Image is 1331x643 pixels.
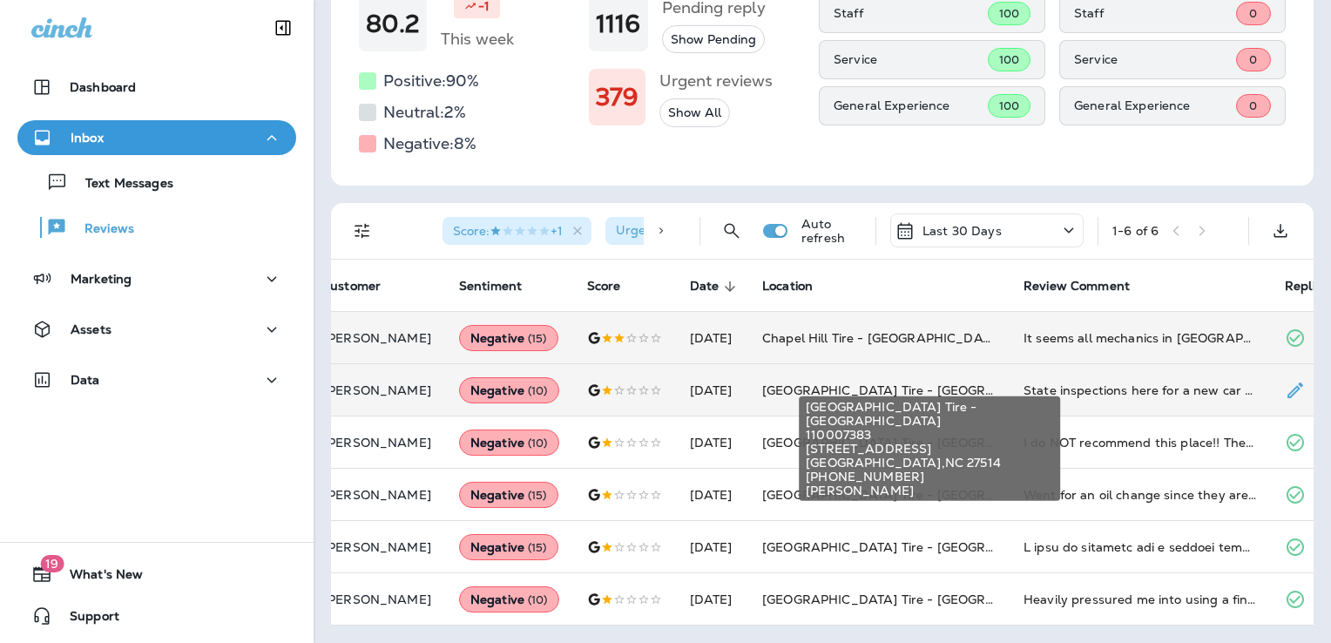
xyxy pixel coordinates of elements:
span: Sentiment [459,279,522,294]
td: [DATE] [676,364,749,416]
h5: Urgent reviews [659,67,773,95]
span: ( 10 ) [528,436,548,450]
div: Heavily pressured me into using a finance application that added 60% to my cost, with no warning.... [1024,591,1257,608]
span: Customer [321,279,381,294]
div: Negative [459,586,559,613]
span: ( 15 ) [528,331,547,346]
button: Search Reviews [714,213,749,248]
div: Negative [459,377,559,403]
td: [DATE] [676,573,749,626]
p: Text Messages [68,176,173,193]
span: What's New [52,567,143,588]
h5: Positive: 90 % [383,67,479,95]
span: 100 [999,6,1019,21]
span: Score [587,279,621,294]
button: Support [17,599,296,633]
span: ( 10 ) [528,592,548,607]
p: Last 30 Days [922,224,1002,238]
p: Staff [1074,6,1236,20]
p: General Experience [834,98,988,112]
div: I do NOT recommend this place!! They don’t honor their own coupons [1024,434,1257,451]
p: Marketing [71,272,132,286]
p: Auto refresh [801,217,861,245]
span: [STREET_ADDRESS] [806,442,1053,456]
p: [PERSON_NAME] [323,436,431,450]
p: [PERSON_NAME] [323,540,431,554]
td: [DATE] [676,521,749,573]
h5: Negative: 8 % [383,130,476,158]
div: Negative [459,325,558,351]
button: Reviews [17,209,296,246]
div: Went for an oil change since they are close by and had a coupon for an oil change special that th... [1024,486,1257,504]
div: Urgent:true [605,217,716,245]
button: Dashboard [17,70,296,105]
p: Service [1074,52,1236,66]
h1: 80.2 [366,10,420,38]
p: Data [71,373,100,387]
button: Assets [17,312,296,347]
span: [GEOGRAPHIC_DATA] Tire - [GEOGRAPHIC_DATA] [762,487,1072,503]
span: ( 10 ) [528,383,548,398]
div: State inspections here for a new car costed me $750 last year and $740 this year. I don’t think I... [1024,382,1257,399]
span: [GEOGRAPHIC_DATA] , NC 27514 [806,456,1053,470]
p: Service [834,52,988,66]
p: [PERSON_NAME] [323,592,431,606]
h1: 379 [596,83,638,112]
button: Show Pending [662,25,765,54]
span: 100 [999,98,1019,113]
h5: Neutral: 2 % [383,98,466,126]
span: Score : +1 [453,223,563,239]
span: [GEOGRAPHIC_DATA] Tire - [GEOGRAPHIC_DATA] [762,382,1072,398]
button: Marketing [17,261,296,296]
p: General Experience [1074,98,1236,112]
span: Score [587,279,644,294]
span: Urgent : true [616,222,687,238]
button: Data [17,362,296,397]
div: It seems all mechanics in NC cannot fix anything unless they do Diagnostics...And to change a cyl... [1024,329,1257,347]
span: Replied [1285,279,1330,294]
p: Inbox [71,131,104,145]
span: 0 [1249,52,1257,67]
div: 1 - 6 of 6 [1112,224,1159,238]
td: [DATE] [676,312,749,364]
span: Chapel Hill Tire - [GEOGRAPHIC_DATA] [762,330,1003,346]
span: [GEOGRAPHIC_DATA] Tire - [GEOGRAPHIC_DATA] [762,435,1072,450]
span: 19 [40,555,64,572]
span: 0 [1249,6,1257,21]
span: Review Comment [1024,279,1130,294]
div: Negative [459,482,558,508]
span: 0 [1249,98,1257,113]
p: Dashboard [70,80,136,94]
button: Inbox [17,120,296,155]
span: [PHONE_NUMBER] [806,470,1053,484]
button: Export as CSV [1263,213,1298,248]
td: [DATE] [676,416,749,469]
button: Filters [345,213,380,248]
span: ( 15 ) [528,488,547,503]
p: Assets [71,322,111,336]
button: Show All [659,98,730,127]
p: [PERSON_NAME] [323,488,431,502]
p: Staff [834,6,988,20]
span: Date [690,279,720,294]
h5: This week [441,25,514,53]
div: Negative [459,430,559,456]
h1: 1116 [596,10,641,38]
button: Collapse Sidebar [259,10,307,45]
span: 100 [999,52,1019,67]
div: Score:1 Star+1 [443,217,591,245]
span: [PERSON_NAME] [806,484,1053,497]
td: [DATE] [676,469,749,521]
p: Reviews [67,221,134,238]
button: 19What's New [17,557,296,592]
div: Negative [459,534,558,560]
div: I went in recently for a routine state inspection on my Subaru Outback, which has been running pe... [1024,538,1257,556]
span: [GEOGRAPHIC_DATA] Tire - [GEOGRAPHIC_DATA] [762,592,1072,607]
span: Support [52,609,119,630]
p: [PERSON_NAME] [323,331,431,345]
span: Location [762,279,835,294]
span: Customer [321,279,403,294]
p: [PERSON_NAME] [323,383,431,397]
span: Sentiment [459,279,544,294]
button: Text Messages [17,164,296,200]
